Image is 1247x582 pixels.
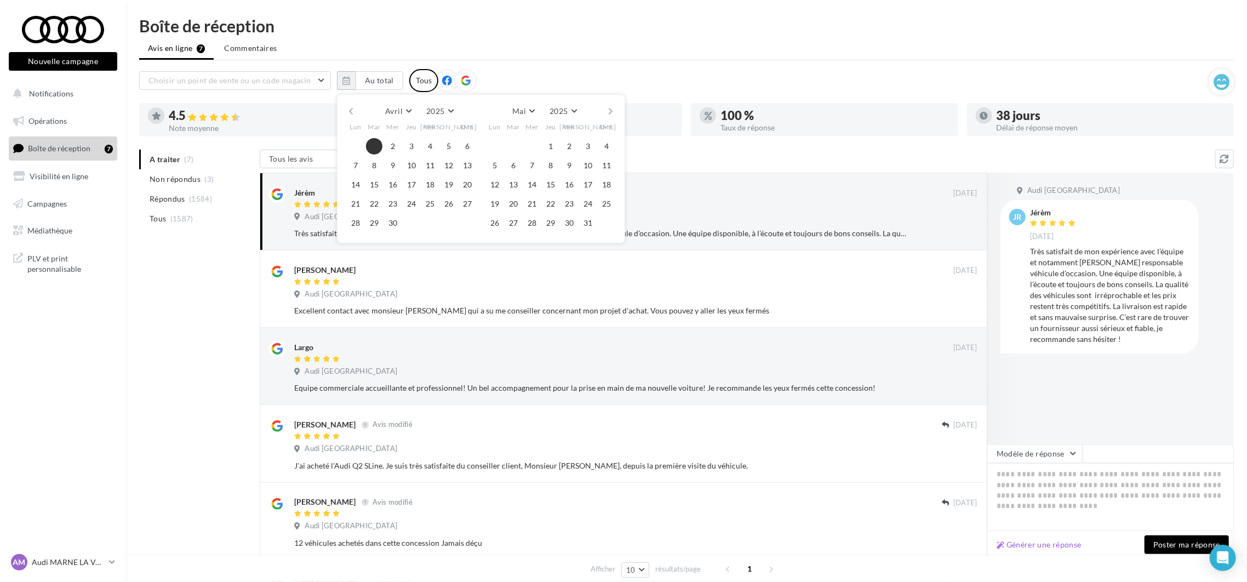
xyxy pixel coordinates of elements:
[461,122,474,132] span: Dim
[366,138,382,155] button: 1
[655,564,701,574] span: résultats/page
[741,560,759,578] span: 1
[294,538,906,549] div: 12 véhicules achetés dans cette concession Jamais déçu
[381,104,416,119] button: Avril
[441,196,457,212] button: 26
[28,116,67,125] span: Opérations
[591,564,615,574] span: Afficher
[403,157,420,174] button: 10
[385,138,401,155] button: 2
[27,226,72,235] span: Médiathèque
[992,538,1086,551] button: Générer une réponse
[542,176,559,193] button: 15
[403,196,420,212] button: 24
[542,157,559,174] button: 8
[524,157,540,174] button: 7
[997,124,1226,132] div: Délai de réponse moyen
[560,122,616,132] span: [PERSON_NAME]
[347,157,364,174] button: 7
[7,192,119,215] a: Campagnes
[953,189,977,198] span: [DATE]
[1030,232,1054,242] span: [DATE]
[580,176,596,193] button: 17
[366,157,382,174] button: 8
[1210,545,1236,571] div: Open Intercom Messenger
[626,566,636,574] span: 10
[580,196,596,212] button: 24
[366,215,382,231] button: 29
[260,150,369,168] button: Tous les avis
[294,305,906,316] div: Excellent contact avec monsieur [PERSON_NAME] qui a su me conseiller concernant mon projet d'acha...
[561,157,577,174] button: 9
[403,138,420,155] button: 3
[580,157,596,174] button: 10
[545,104,581,119] button: 2025
[337,71,403,90] button: Au total
[13,557,26,568] span: AM
[403,176,420,193] button: 17
[598,138,615,155] button: 4
[32,557,105,568] p: Audi MARNE LA VALLEE
[953,498,977,508] span: [DATE]
[487,215,503,231] button: 26
[598,157,615,174] button: 11
[561,196,577,212] button: 23
[139,18,1234,34] div: Boîte de réception
[524,215,540,231] button: 28
[953,343,977,353] span: [DATE]
[148,76,311,85] span: Choisir un point de vente ou un code magasin
[524,196,540,212] button: 21
[305,367,397,376] span: Audi [GEOGRAPHIC_DATA]
[1014,212,1022,222] span: Jr
[27,198,67,208] span: Campagnes
[505,196,522,212] button: 20
[294,265,356,276] div: [PERSON_NAME]
[1145,535,1229,554] button: Poster ma réponse
[507,122,520,132] span: Mar
[294,383,906,393] div: Equipe commerciale accueillante et professionnel! Un bel accompagnement pour la prise en main de ...
[441,157,457,174] button: 12
[542,196,559,212] button: 22
[294,497,356,507] div: [PERSON_NAME]
[422,176,438,193] button: 18
[720,124,949,132] div: Taux de réponse
[7,219,119,242] a: Médiathèque
[422,104,457,119] button: 2025
[426,106,444,116] span: 2025
[953,266,977,276] span: [DATE]
[385,176,401,193] button: 16
[269,154,313,163] span: Tous les avis
[305,521,397,531] span: Audi [GEOGRAPHIC_DATA]
[505,176,522,193] button: 13
[150,193,185,204] span: Répondus
[150,213,166,224] span: Tous
[422,138,438,155] button: 4
[7,110,119,133] a: Opérations
[580,215,596,231] button: 31
[598,176,615,193] button: 18
[347,215,364,231] button: 28
[542,215,559,231] button: 29
[205,175,214,184] span: (3)
[1030,246,1190,345] div: Très satisfait de mon expérience avec l’équipe et notamment [PERSON_NAME] responsable véhicule d’...
[385,157,401,174] button: 9
[29,89,73,98] span: Notifications
[356,71,403,90] button: Au total
[7,136,119,160] a: Boîte de réception7
[409,69,438,92] div: Tous
[366,196,382,212] button: 22
[953,420,977,430] span: [DATE]
[347,176,364,193] button: 14
[294,187,315,198] div: Jérèm
[545,122,556,132] span: Jeu
[487,157,503,174] button: 5
[189,195,212,203] span: (1584)
[489,122,501,132] span: Lun
[347,196,364,212] button: 21
[294,228,906,239] div: Très satisfait de mon expérience avec l’équipe et notamment [PERSON_NAME] responsable véhicule d’...
[294,342,313,353] div: Largo
[441,138,457,155] button: 5
[386,122,399,132] span: Mer
[385,196,401,212] button: 23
